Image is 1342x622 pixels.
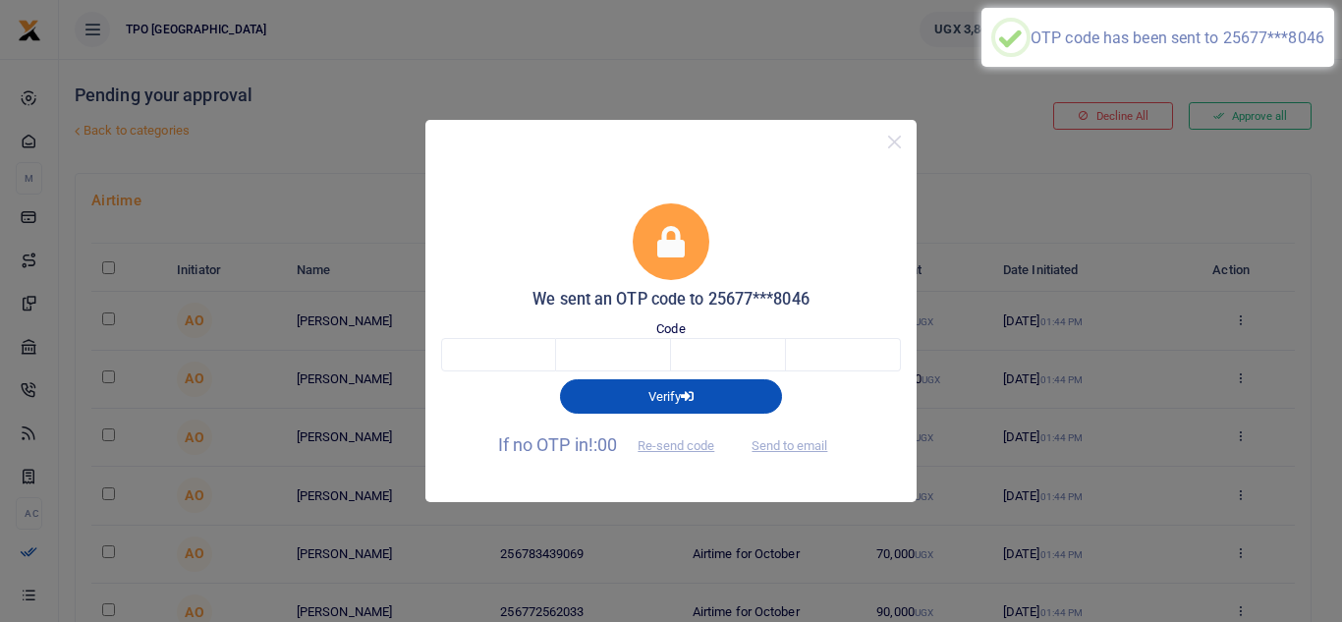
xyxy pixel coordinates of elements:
h5: We sent an OTP code to 25677***8046 [441,290,901,310]
label: Code [656,319,685,339]
span: If no OTP in [498,434,732,455]
button: Verify [560,379,782,413]
button: Close [880,128,909,156]
span: !:00 [588,434,617,455]
div: OTP code has been sent to 25677***8046 [1031,28,1324,47]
